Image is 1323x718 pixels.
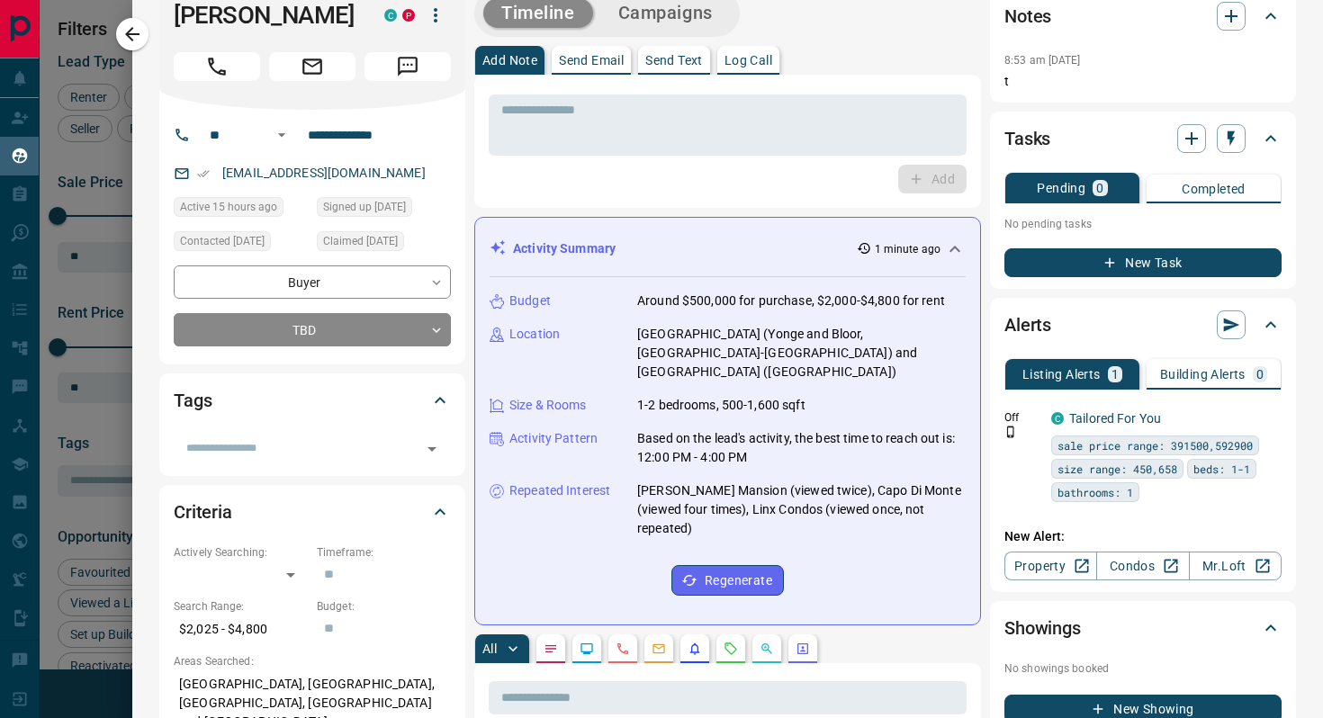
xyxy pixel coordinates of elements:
p: New Alert: [1004,527,1282,546]
span: Email [269,52,355,81]
p: Budget: [317,598,451,615]
svg: Push Notification Only [1004,426,1017,438]
span: Contacted [DATE] [180,232,265,250]
p: Around $500,000 for purchase, $2,000-$4,800 for rent [637,292,945,310]
span: bathrooms: 1 [1057,483,1133,501]
p: Based on the lead's activity, the best time to reach out is: 12:00 PM - 4:00 PM [637,429,966,467]
svg: Email Verified [197,167,210,180]
span: sale price range: 391500,592900 [1057,436,1253,454]
p: All [482,642,497,655]
span: Signed up [DATE] [323,198,406,216]
div: property.ca [402,9,415,22]
a: Property [1004,552,1097,580]
svg: Calls [616,642,630,656]
button: Regenerate [671,565,784,596]
p: Building Alerts [1160,368,1246,381]
p: Size & Rooms [509,396,587,415]
p: Completed [1182,183,1246,195]
button: Open [419,436,445,462]
div: Tasks [1004,117,1282,160]
p: Listing Alerts [1022,368,1101,381]
svg: Agent Actions [796,642,810,656]
h2: Notes [1004,2,1051,31]
div: condos.ca [1051,412,1064,425]
div: Criteria [174,490,451,534]
p: Areas Searched: [174,653,451,669]
svg: Lead Browsing Activity [580,642,594,656]
span: beds: 1-1 [1193,460,1250,478]
div: condos.ca [384,9,397,22]
button: New Task [1004,248,1282,277]
div: TBD [174,313,451,346]
h1: [PERSON_NAME] [174,1,357,30]
a: [EMAIL_ADDRESS][DOMAIN_NAME] [222,166,426,180]
div: Tags [174,379,451,422]
p: No showings booked [1004,660,1282,677]
a: Condos [1096,552,1189,580]
p: Add Note [482,54,537,67]
h2: Criteria [174,498,232,526]
h2: Alerts [1004,310,1051,339]
div: Buyer [174,265,451,299]
p: Timeframe: [317,544,451,561]
div: Activity Summary1 minute ago [490,232,966,265]
svg: Requests [724,642,738,656]
h2: Showings [1004,614,1081,642]
svg: Opportunities [760,642,774,656]
div: Fri May 30 2025 [174,231,308,256]
p: Log Call [724,54,772,67]
p: Send Email [559,54,624,67]
span: size range: 450,658 [1057,460,1177,478]
p: Search Range: [174,598,308,615]
p: $2,025 - $4,800 [174,615,308,644]
p: No pending tasks [1004,211,1282,238]
div: Showings [1004,606,1282,650]
span: Call [174,52,260,81]
p: Activity Pattern [509,429,598,448]
p: 0 [1096,182,1103,194]
button: Open [271,124,292,146]
div: Mon Apr 26 2021 [317,197,451,222]
div: Alerts [1004,303,1282,346]
p: Activity Summary [513,239,616,258]
p: 0 [1256,368,1264,381]
svg: Notes [544,642,558,656]
h2: Tags [174,386,211,415]
p: Send Text [645,54,703,67]
p: [PERSON_NAME] Mansion (viewed twice), Capo Di Monte (viewed four times), Linx Condos (viewed once... [637,481,966,538]
a: Tailored For You [1069,411,1161,426]
p: Location [509,325,560,344]
div: Mon Sep 15 2025 [174,197,308,222]
p: Off [1004,409,1040,426]
p: t [1004,72,1282,91]
p: 8:53 am [DATE] [1004,54,1081,67]
p: 1 [1111,368,1119,381]
a: Mr.Loft [1189,552,1282,580]
span: Claimed [DATE] [323,232,398,250]
h2: Tasks [1004,124,1050,153]
div: Fri May 30 2025 [317,231,451,256]
p: Pending [1037,182,1085,194]
p: 1-2 bedrooms, 500-1,600 sqft [637,396,805,415]
p: 1 minute ago [875,241,940,257]
svg: Emails [652,642,666,656]
p: Budget [509,292,551,310]
svg: Listing Alerts [688,642,702,656]
span: Message [364,52,451,81]
span: Active 15 hours ago [180,198,277,216]
p: [GEOGRAPHIC_DATA] (Yonge and Bloor, [GEOGRAPHIC_DATA]-[GEOGRAPHIC_DATA]) and [GEOGRAPHIC_DATA] ([... [637,325,966,381]
p: Actively Searching: [174,544,308,561]
p: Repeated Interest [509,481,610,500]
